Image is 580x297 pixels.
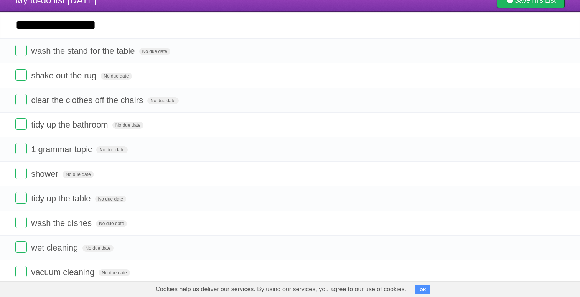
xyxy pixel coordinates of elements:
label: Done [15,192,27,204]
span: No due date [99,269,130,276]
span: No due date [139,48,170,55]
span: wash the dishes [31,218,94,228]
span: 1 grammar topic [31,144,94,154]
span: No due date [112,122,143,129]
label: Done [15,217,27,228]
label: Done [15,241,27,253]
span: wash the stand for the table [31,46,137,56]
span: shower [31,169,60,179]
label: Done [15,69,27,81]
span: Cookies help us deliver our services. By using our services, you agree to our use of cookies. [148,282,414,297]
label: Done [15,94,27,105]
label: Done [15,143,27,154]
span: vacuum cleaning [31,267,96,277]
span: tidy up the bathroom [31,120,110,129]
span: tidy up the table [31,194,92,203]
span: No due date [96,146,127,153]
span: No due date [101,73,132,80]
label: Done [15,45,27,56]
span: No due date [96,220,127,227]
span: No due date [147,97,178,104]
span: No due date [63,171,94,178]
label: Done [15,266,27,277]
span: clear the clothes off the chairs [31,95,145,105]
button: OK [415,285,430,294]
span: No due date [95,196,126,202]
label: Done [15,168,27,179]
span: No due date [82,245,114,252]
label: Done [15,118,27,130]
span: wet cleaning [31,243,80,252]
span: shake out the rug [31,71,98,80]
